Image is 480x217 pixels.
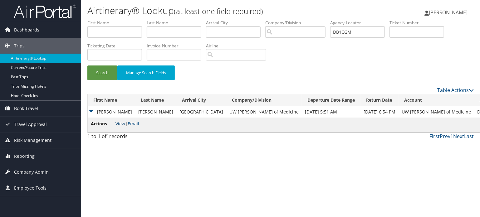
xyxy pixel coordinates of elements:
span: Employee Tools [14,180,47,196]
a: View [115,121,125,127]
td: [PERSON_NAME] [88,106,135,118]
span: Actions [91,120,114,127]
label: Ticket Number [389,20,449,26]
label: Airline [206,43,271,49]
h1: Airtinerary® Lookup [87,4,345,17]
td: UW [PERSON_NAME] of Medicine [399,106,474,118]
td: [GEOGRAPHIC_DATA] [176,106,226,118]
span: 1 [106,133,109,140]
label: Ticketing Date [87,43,147,49]
label: Arrival City [206,20,265,26]
th: Return Date: activate to sort column ascending [360,94,399,106]
span: Book Travel [14,101,38,116]
button: Manage Search Fields [117,65,175,80]
span: Travel Approval [14,117,47,132]
span: | [115,121,139,127]
a: [PERSON_NAME] [424,3,474,22]
div: 1 to 1 of records [87,133,177,143]
span: [PERSON_NAME] [429,9,468,16]
th: Company/Division [226,94,302,106]
td: [DATE] 6:54 PM [360,106,399,118]
label: Invoice Number [147,43,206,49]
a: 1 [450,133,453,140]
span: Dashboards [14,22,39,38]
a: Next [453,133,464,140]
a: First [429,133,440,140]
span: Reporting [14,148,35,164]
th: First Name: activate to sort column ascending [88,94,135,106]
th: Departure Date Range: activate to sort column ascending [302,94,360,106]
label: Last Name [147,20,206,26]
label: Company/Division [265,20,330,26]
a: Table Actions [437,87,474,94]
label: First Name [87,20,147,26]
td: [PERSON_NAME] [135,106,176,118]
button: Search [87,65,117,80]
a: Prev [440,133,450,140]
a: Last [464,133,474,140]
th: Last Name: activate to sort column ascending [135,94,176,106]
img: airportal-logo.png [14,4,76,19]
td: [DATE] 5:51 AM [302,106,360,118]
th: Account: activate to sort column ascending [399,94,474,106]
td: UW [PERSON_NAME] of Medicine [226,106,302,118]
span: Company Admin [14,164,49,180]
label: Agency Locator [330,20,389,26]
a: Email [128,121,139,127]
span: Trips [14,38,25,54]
th: Arrival City: activate to sort column ascending [176,94,226,106]
span: Risk Management [14,133,51,148]
small: (at least one field required) [174,6,263,16]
